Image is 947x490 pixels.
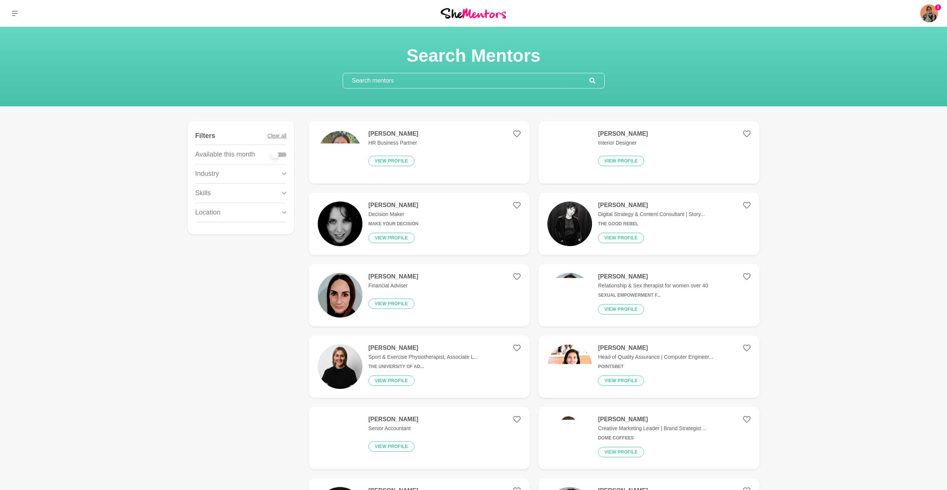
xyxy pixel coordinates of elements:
[598,130,648,138] h4: [PERSON_NAME]
[343,45,605,67] h1: Search Mentors
[598,435,707,441] h6: Dome Coffees
[598,210,705,218] p: Digital Strategy & Content Consultant | Story...
[309,407,530,469] a: [PERSON_NAME]Senior AccountantView profile
[598,156,644,166] button: View profile
[368,353,478,361] p: Sport & Exercise Physiotherapist, Associate L...
[598,139,648,147] p: Interior Designer
[368,273,418,280] h4: [PERSON_NAME]
[368,425,418,432] p: Senior Accountant
[598,416,707,423] h4: [PERSON_NAME]
[598,353,713,361] p: Head of Quality Assurance | Computer Engineer...
[318,344,362,389] img: 523c368aa158c4209afe732df04685bb05a795a5-1125x1128.jpg
[598,282,708,290] p: Relationship & Sex therapist for women over 40
[598,233,644,243] button: View profile
[598,375,644,386] button: View profile
[598,293,708,298] h6: Sexual Empowerment f...
[368,130,418,138] h4: [PERSON_NAME]
[598,364,713,370] h6: PointsBet
[309,193,530,255] a: [PERSON_NAME]Decision MakerMake Your DecisionView profile
[368,221,418,227] h6: Make Your Decision
[598,425,707,432] p: Creative Marketing Leader | Brand Strategist ...
[598,273,708,280] h4: [PERSON_NAME]
[598,221,705,227] h6: The Good Rebel
[368,441,415,452] button: View profile
[935,4,941,10] span: 2
[368,282,418,290] p: Financial Adviser
[195,132,215,140] h4: Filters
[318,202,362,246] img: 443bca476f7facefe296c2c6ab68eb81e300ea47-400x400.jpg
[309,121,530,184] a: [PERSON_NAME]HR Business PartnerView profile
[547,130,592,175] img: 672c9e0f5c28f94a877040268cd8e7ac1f2c7f14-1080x1350.png
[195,207,221,217] p: Location
[368,375,415,386] button: View profile
[368,233,415,243] button: View profile
[920,4,938,22] a: Yulia2
[538,264,759,326] a: [PERSON_NAME]Relationship & Sex therapist for women over 40Sexual Empowerment f...View profile
[598,344,713,352] h4: [PERSON_NAME]
[598,447,644,457] button: View profile
[343,73,589,88] input: Search mentors
[368,139,418,147] p: HR Business Partner
[368,416,418,423] h4: [PERSON_NAME]
[268,127,287,145] button: Clear all
[368,364,478,370] h6: The University of Ad...
[441,8,506,18] img: She Mentors Logo
[547,344,592,389] img: 59f335efb65c6b3f8f0c6c54719329a70c1332df-242x243.png
[309,335,530,398] a: [PERSON_NAME]Sport & Exercise Physiotherapist, Associate L...The University of Ad...View profile
[368,202,418,209] h4: [PERSON_NAME]
[368,156,415,166] button: View profile
[318,416,362,460] img: 54410d91cae438123b608ef54d3da42d18b8f0e6-2316x3088.jpg
[195,188,211,198] p: Skills
[318,273,362,317] img: 2462cd17f0db61ae0eaf7f297afa55aeb6b07152-1255x1348.jpg
[598,304,644,315] button: View profile
[547,416,592,460] img: 675efa3b2e966e5c68b6c0b6a55f808c2d9d66a7-1333x2000.png
[368,210,418,218] p: Decision Maker
[195,169,219,179] p: Industry
[309,264,530,326] a: [PERSON_NAME]Financial AdviserView profile
[195,149,255,159] p: Available this month
[920,4,938,22] img: Yulia
[538,193,759,255] a: [PERSON_NAME]Digital Strategy & Content Consultant | Story...The Good RebelView profile
[547,202,592,246] img: 1044fa7e6122d2a8171cf257dcb819e56f039831-1170x656.jpg
[318,130,362,175] img: 231d6636be52241877ec7df6b9df3e537ea7a8ca-1080x1080.png
[368,344,478,352] h4: [PERSON_NAME]
[368,299,415,309] button: View profile
[598,202,705,209] h4: [PERSON_NAME]
[547,273,592,317] img: d6e4e6fb47c6b0833f5b2b80120bcf2f287bc3aa-2570x2447.jpg
[538,407,759,469] a: [PERSON_NAME]Creative Marketing Leader | Brand Strategist ...Dome CoffeesView profile
[538,121,759,184] a: [PERSON_NAME]Interior DesignerView profile
[538,335,759,398] a: [PERSON_NAME]Head of Quality Assurance | Computer Engineer...PointsBetView profile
